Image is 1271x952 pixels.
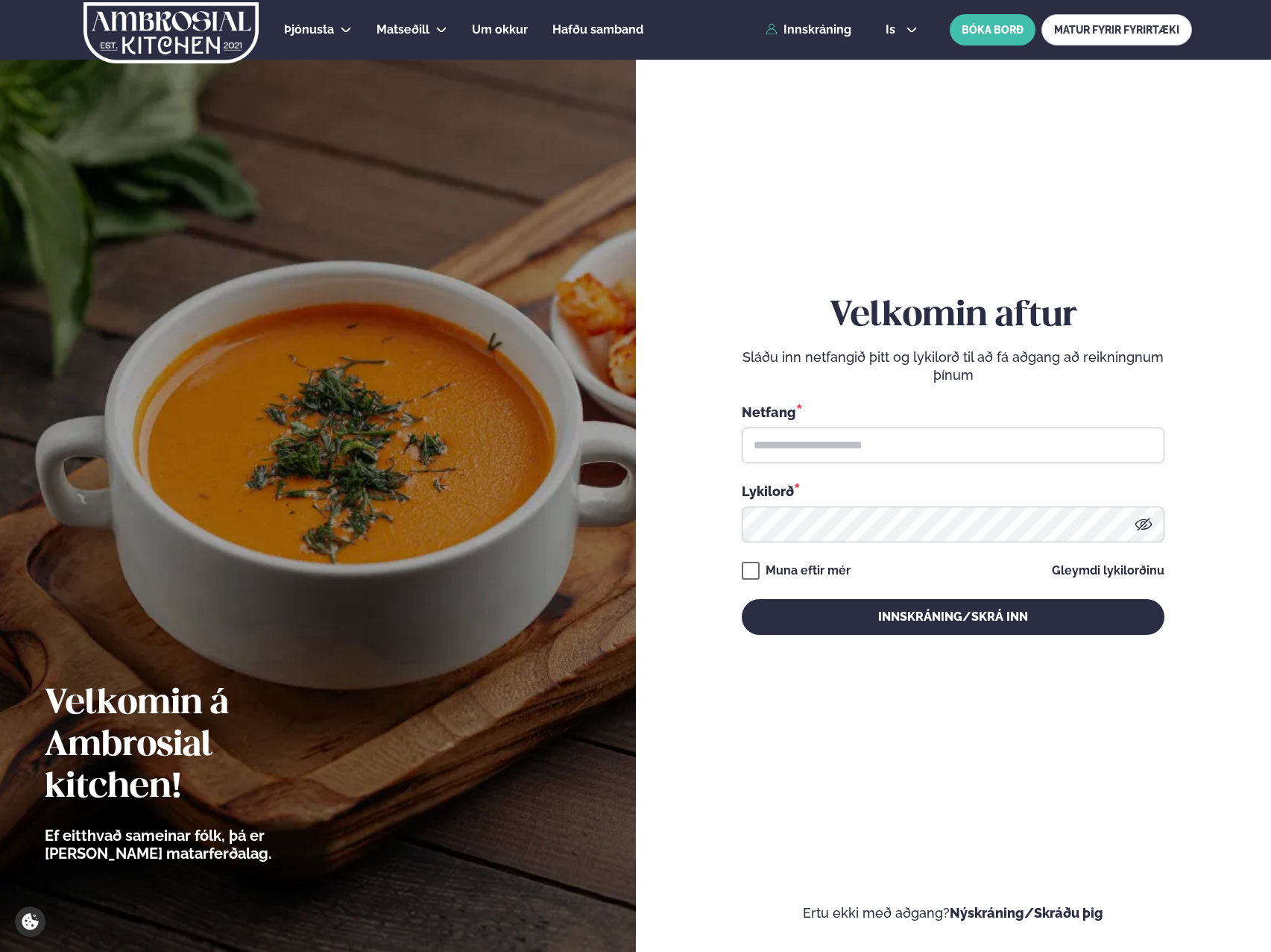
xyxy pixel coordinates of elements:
a: Matseðill [376,21,429,39]
a: Innskráning [766,23,851,37]
a: Gleymdi lykilorðinu [1052,565,1164,577]
a: MATUR FYRIR FYRIRTÆKI [1041,14,1192,46]
span: Matseðill [376,22,429,37]
div: Lykilorð [742,481,1164,501]
span: Um okkur [472,22,528,37]
span: Hafðu samband [552,22,643,37]
p: Ef eitthvað sameinar fólk, þá er [PERSON_NAME] matarferðalag. [45,827,354,862]
p: Ertu ekki með aðgang? [681,904,1227,922]
img: logo [82,2,260,63]
a: Þjónusta [284,21,334,39]
button: BÓKA BORÐ [950,14,1035,46]
div: Netfang [742,402,1164,422]
a: Um okkur [472,21,528,39]
button: is [874,24,930,36]
a: Hafðu samband [552,21,643,39]
span: is [886,24,900,36]
h2: Velkomin aftur [742,295,1164,337]
button: Innskráning/Skrá inn [742,599,1164,635]
span: Þjónusta [284,22,334,37]
h2: Velkomin á Ambrosial kitchen! [45,683,354,809]
a: Cookie settings [15,906,45,937]
a: Nýskráning/Skráðu þig [950,905,1103,921]
p: Sláðu inn netfangið þitt og lykilorð til að fá aðgang að reikningnum þínum [742,348,1164,384]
